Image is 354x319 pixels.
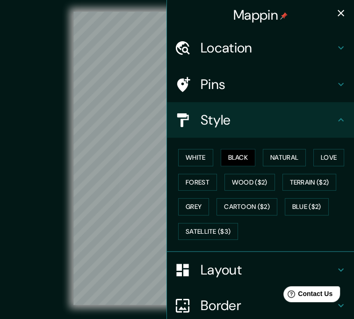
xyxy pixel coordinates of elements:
div: Pins [167,67,354,102]
button: Black [221,149,256,166]
button: Forest [178,174,217,191]
h4: Location [201,39,335,56]
h4: Layout [201,261,335,278]
button: Satellite ($3) [178,223,238,240]
button: Grey [178,198,209,215]
button: Natural [263,149,306,166]
iframe: Help widget launcher [271,282,344,309]
button: Terrain ($2) [282,174,337,191]
div: Layout [167,252,354,288]
canvas: Map [73,12,281,305]
button: Cartoon ($2) [217,198,277,215]
button: Blue ($2) [285,198,329,215]
h4: Border [201,297,335,314]
h4: Mappin [233,7,288,23]
button: Wood ($2) [224,174,275,191]
div: Style [167,102,354,138]
img: pin-icon.png [280,12,288,20]
button: Love [313,149,344,166]
div: Location [167,30,354,66]
button: White [178,149,213,166]
h4: Pins [201,76,335,93]
h4: Style [201,111,335,128]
